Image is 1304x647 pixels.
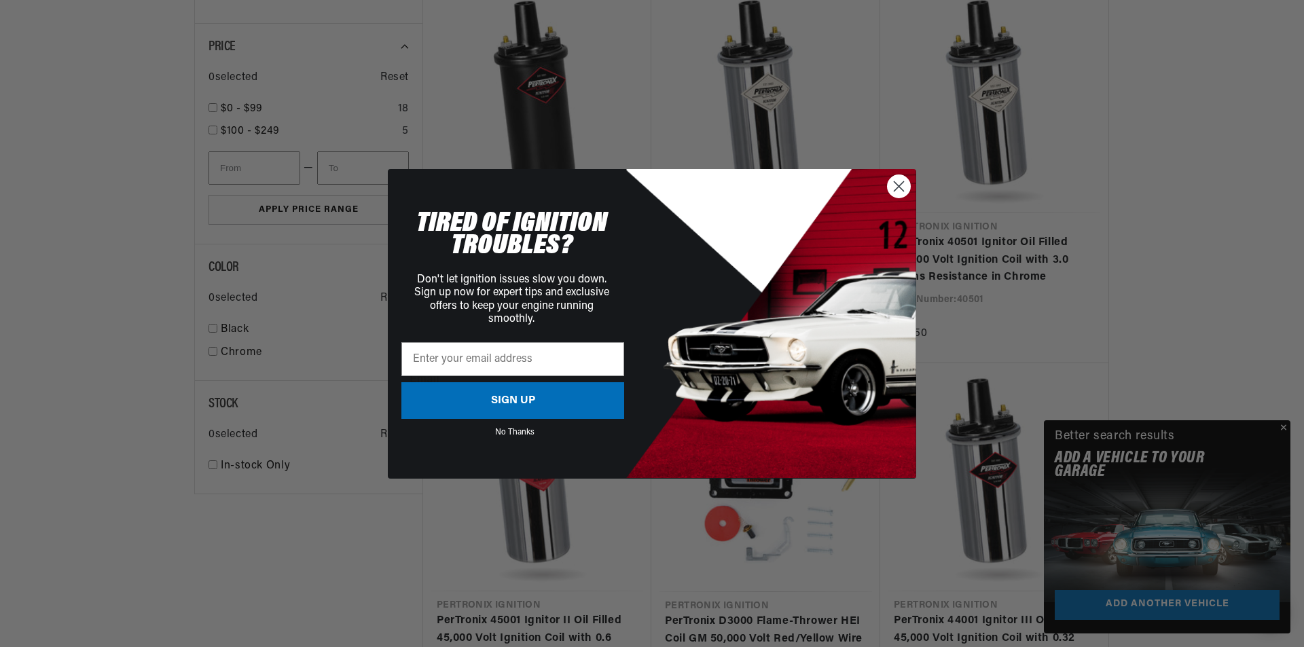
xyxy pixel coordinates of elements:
[401,382,624,419] button: SIGN UP
[416,209,607,261] span: TIRED OF IGNITION TROUBLES?
[887,174,911,198] button: Close dialog
[414,274,609,325] span: Don't let ignition issues slow you down. Sign up now for expert tips and exclusive offers to keep...
[401,342,624,376] input: Enter your email address
[405,428,624,432] button: No Thanks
